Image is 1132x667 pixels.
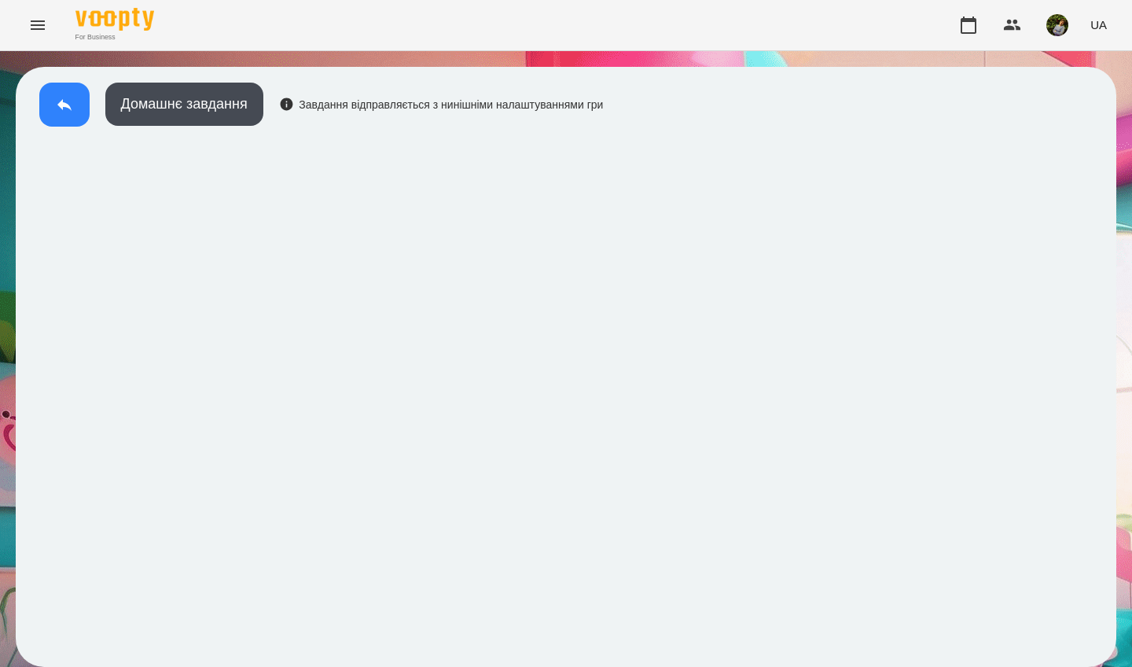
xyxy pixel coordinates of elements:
[19,6,57,44] button: Menu
[1090,17,1107,33] span: UA
[1084,10,1113,39] button: UA
[279,97,604,112] div: Завдання відправляється з нинішніми налаштуваннями гри
[75,32,154,42] span: For Business
[1046,14,1068,36] img: b75e9dd987c236d6cf194ef640b45b7d.jpg
[75,8,154,31] img: Voopty Logo
[105,83,263,126] button: Домашнє завдання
